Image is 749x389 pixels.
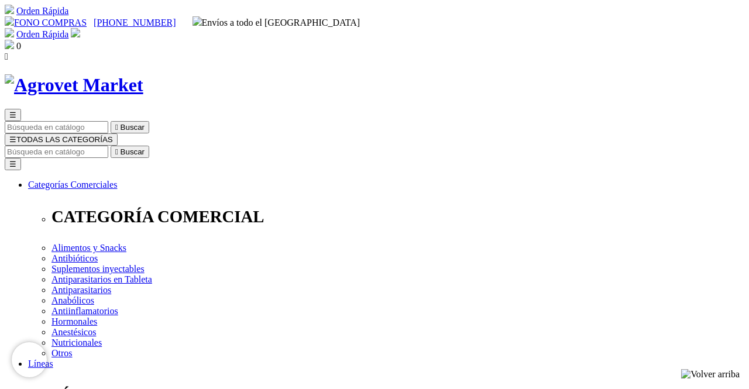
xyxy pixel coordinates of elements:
[5,18,87,27] a: FONO COMPRAS
[28,180,117,190] a: Categorías Comerciales
[5,40,14,49] img: shopping-bag.svg
[51,274,152,284] a: Antiparasitarios en Tableta
[111,146,149,158] button:  Buscar
[121,123,145,132] span: Buscar
[16,41,21,51] span: 0
[94,18,176,27] a: [PHONE_NUMBER]
[51,316,97,326] a: Hormonales
[681,369,740,380] img: Volver arriba
[51,306,118,316] a: Antiinflamatorios
[5,28,14,37] img: shopping-cart.svg
[16,29,68,39] a: Orden Rápida
[115,123,118,132] i: 
[51,207,744,226] p: CATEGORÍA COMERCIAL
[5,109,21,121] button: ☰
[5,16,14,26] img: phone.svg
[5,158,21,170] button: ☰
[51,285,111,295] a: Antiparasitarios
[9,135,16,144] span: ☰
[5,121,108,133] input: Buscar
[111,121,149,133] button:  Buscar
[51,264,145,274] a: Suplementos inyectables
[51,253,98,263] a: Antibióticos
[51,338,102,347] a: Nutricionales
[121,147,145,156] span: Buscar
[5,51,8,61] i: 
[51,243,126,253] a: Alimentos y Snacks
[51,327,96,337] a: Anestésicos
[5,5,14,14] img: shopping-cart.svg
[9,111,16,119] span: ☰
[5,74,143,96] img: Agrovet Market
[51,348,73,358] a: Otros
[5,146,108,158] input: Buscar
[115,147,118,156] i: 
[193,16,202,26] img: delivery-truck.svg
[193,18,360,27] span: Envíos a todo el [GEOGRAPHIC_DATA]
[16,6,68,16] a: Orden Rápida
[71,29,80,39] a: Acceda a su cuenta de cliente
[5,133,118,146] button: ☰TODAS LAS CATEGORÍAS
[71,28,80,37] img: user.svg
[12,342,47,377] iframe: Brevo live chat
[51,295,94,305] a: Anabólicos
